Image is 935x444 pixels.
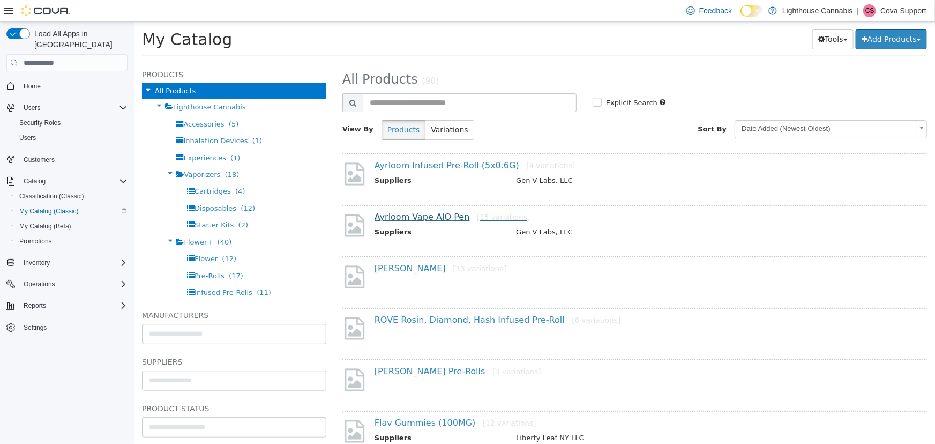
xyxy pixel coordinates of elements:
a: Home [19,80,45,93]
span: Feedback [699,5,732,16]
span: Load All Apps in [GEOGRAPHIC_DATA] [30,28,128,50]
span: My Catalog (Beta) [19,222,71,231]
th: Suppliers [241,411,374,424]
span: (40) [84,216,98,224]
a: [PERSON_NAME] Pre-Rolls[3 variations] [241,344,407,354]
span: My Catalog [8,8,98,27]
h5: Suppliers [8,334,192,346]
span: Inventory [24,258,50,267]
small: [4 variations] [392,139,441,148]
button: Home [2,78,132,93]
span: Catalog [19,175,128,188]
a: ROVE Rosin, Diamond, Hash Infused Pre-Roll[6 variations] [241,293,487,303]
span: Accessories [49,98,90,106]
label: Explicit Search [469,76,523,86]
a: Promotions [15,235,56,248]
button: Users [11,130,132,145]
button: Customers [2,152,132,167]
a: Flav Gummies (100MG)[12 variations] [241,396,402,406]
a: Ayrloom Infused Pre-Roll (5x0.6G)[4 variations] [241,138,441,149]
h5: Products [8,46,192,59]
img: missing-image.png [208,139,233,165]
img: Cova [21,5,70,16]
span: (4) [101,165,111,173]
span: Infused Pre-Rolls [61,267,118,275]
span: Operations [19,278,128,291]
span: Home [19,79,128,92]
button: Products [248,98,291,118]
span: Operations [24,280,55,288]
p: Lighthouse Cannabis [782,4,853,17]
span: Sort By [564,103,593,111]
span: CS [865,4,874,17]
a: My Catalog (Beta) [15,220,76,233]
span: My Catalog (Beta) [15,220,128,233]
span: Home [24,82,41,91]
small: [13 variations] [319,242,372,251]
a: Ayrloom Vape AIO Pen[15 variations] [241,190,397,200]
span: My Catalog (Classic) [19,207,79,216]
p: | [857,4,859,17]
button: Variations [291,98,340,118]
span: (12) [107,182,121,190]
span: Cartridges [61,165,97,173]
span: Flower+ [50,216,79,224]
button: Reports [19,299,50,312]
span: Users [15,131,128,144]
button: Promotions [11,234,132,249]
span: Customers [24,156,55,164]
a: [PERSON_NAME][13 variations] [241,241,372,251]
button: Reports [2,298,132,313]
span: Reports [24,301,46,310]
span: Classification (Classic) [15,190,128,203]
td: Gen V Labs, LLC [374,205,775,218]
button: Inventory [2,255,132,270]
span: Inventory [19,256,128,269]
span: Inhalation Devices [49,115,114,123]
span: Users [24,103,40,112]
button: My Catalog (Beta) [11,219,132,234]
small: [3 variations] [358,345,407,354]
img: missing-image.png [208,242,233,268]
img: missing-image.png [208,345,233,371]
span: (18) [91,149,106,157]
span: My Catalog (Classic) [15,205,128,218]
input: Dark Mode [740,5,763,17]
span: Disposables [61,182,102,190]
button: My Catalog (Classic) [11,204,132,219]
span: Users [19,101,128,114]
span: Pre-Rolls [61,250,91,258]
img: missing-image.png [208,396,233,423]
a: Customers [19,153,59,166]
span: All Products [208,50,284,65]
span: Promotions [19,237,52,246]
small: [12 variations] [349,397,402,405]
button: Operations [19,278,59,291]
span: Customers [19,153,128,166]
th: Suppliers [241,205,374,218]
nav: Complex example [6,73,128,363]
a: My Catalog (Classic) [15,205,83,218]
span: Security Roles [15,116,128,129]
span: Lighthouse Cannabis [39,81,112,89]
span: Vaporizers [50,149,86,157]
span: All Products [21,65,62,73]
span: (1) [118,115,128,123]
button: Add Products [722,8,793,27]
a: Date Added (Newest-Oldest) [601,98,793,116]
small: (90) [288,54,305,64]
p: Cova Support [880,4,926,17]
th: Suppliers [241,153,374,167]
h5: Manufacturers [8,287,192,300]
button: Security Roles [11,115,132,130]
img: missing-image.png [208,190,233,217]
span: View By [208,103,240,111]
span: Settings [19,321,128,334]
span: Users [19,134,36,142]
button: Classification (Classic) [11,189,132,204]
a: Users [15,131,40,144]
span: Promotions [15,235,128,248]
button: Catalog [2,174,132,189]
span: Reports [19,299,128,312]
span: (12) [88,233,102,241]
